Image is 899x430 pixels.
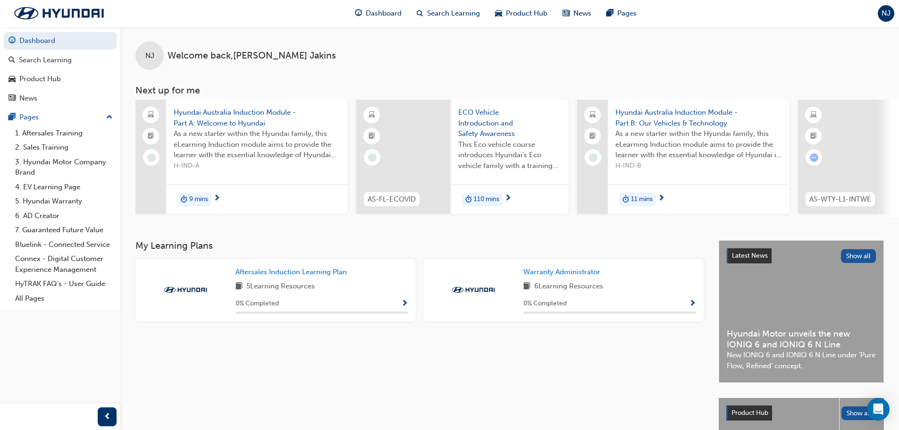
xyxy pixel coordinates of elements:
a: AS-FL-ECOVIDECO Vehicle Introduction and Safety AwarenessThis Eco vehicle course introduces Hyund... [356,100,569,214]
a: Product HubShow all [726,405,876,421]
a: search-iconSearch Learning [409,4,487,23]
button: Show all [841,406,877,420]
span: As a new starter within the Hyundai family, this eLearning Induction module aims to provide the l... [174,128,340,160]
span: NJ [882,8,891,19]
a: car-iconProduct Hub [487,4,555,23]
span: Search Learning [427,8,480,19]
a: pages-iconPages [599,4,644,23]
div: News [19,93,37,104]
a: 3. Hyundai Motor Company Brand [11,155,117,180]
span: Hyundai Motor unveils the new IONIQ 6 and IONIQ 6 N Line [727,329,876,350]
a: HyTRAK FAQ's - User Guide [11,277,117,291]
a: All Pages [11,291,117,306]
span: Aftersales Induction Learning Plan [235,268,347,276]
a: Product Hub [4,70,117,88]
span: duration-icon [465,194,472,206]
span: As a new starter within the Hyundai family, this eLearning Induction module aims to provide the l... [615,128,782,160]
span: Dashboard [366,8,402,19]
span: Show Progress [689,300,696,308]
span: next-icon [504,194,512,203]
span: 5 Learning Resources [246,281,315,293]
span: learningResourceType_ELEARNING-icon [810,109,817,121]
a: 1. Aftersales Training [11,126,117,141]
a: Search Learning [4,51,117,69]
a: 6. AD Creator [11,209,117,223]
a: 2. Sales Training [11,140,117,155]
span: book-icon [235,281,243,293]
button: DashboardSearch LearningProduct HubNews [4,30,117,109]
span: Warranty Administrator [523,268,600,276]
span: 11 mins [631,194,653,205]
span: pages-icon [8,113,16,122]
a: News [4,90,117,107]
div: Search Learning [19,55,72,66]
span: 0 % Completed [523,298,567,309]
a: 5. Hyundai Warranty [11,194,117,209]
a: Aftersales Induction Learning Plan [235,267,351,278]
span: learningResourceType_ELEARNING-icon [369,109,375,121]
button: Pages [4,109,117,126]
span: pages-icon [606,8,613,19]
span: Pages [617,8,637,19]
span: guage-icon [8,37,16,45]
span: AS-FL-ECOVID [368,194,416,205]
span: News [573,8,591,19]
span: guage-icon [355,8,362,19]
div: Open Intercom Messenger [867,398,890,421]
a: Bluelink - Connected Service [11,237,117,252]
span: Hyundai Australia Induction Module - Part A: Welcome to Hyundai [174,107,340,128]
img: Trak [5,3,113,23]
span: New IONIQ 6 and IONIQ 6 N Line under ‘Pure Flow, Refined’ concept. [727,350,876,371]
span: laptop-icon [589,109,596,121]
h3: My Learning Plans [135,240,704,251]
a: 7. Guaranteed Future Value [11,223,117,237]
span: duration-icon [181,194,187,206]
span: NJ [145,51,154,61]
span: AS-WTY-L1-INTWE [809,194,871,205]
span: news-icon [8,94,16,103]
span: up-icon [106,111,113,124]
span: next-icon [213,194,220,203]
span: 110 mins [474,194,499,205]
a: Latest NewsShow all [727,248,876,263]
span: 6 Learning Resources [534,281,603,293]
a: Latest NewsShow allHyundai Motor unveils the new IONIQ 6 and IONIQ 6 N LineNew IONIQ 6 and IONIQ ... [719,240,884,383]
span: Product Hub [731,409,768,417]
button: NJ [878,5,894,22]
a: Dashboard [4,32,117,50]
img: Trak [160,285,211,295]
img: Trak [447,285,499,295]
span: H-IND-A [174,160,340,171]
a: Warranty Administrator [523,267,604,278]
a: Hyundai Australia Induction Module - Part B: Our Vehicles & TechnologyAs a new starter within the... [577,100,790,214]
span: learningRecordVerb_ATTEMPT-icon [810,153,818,162]
a: Hyundai Australia Induction Module - Part A: Welcome to HyundaiAs a new starter within the Hyunda... [135,100,348,214]
a: guage-iconDashboard [347,4,409,23]
span: H-IND-B [615,160,782,171]
a: news-iconNews [555,4,599,23]
span: learningRecordVerb_NONE-icon [368,153,377,162]
span: This Eco vehicle course introduces Hyundai's Eco vehicle family with a training video presentatio... [458,139,561,171]
span: Hyundai Australia Induction Module - Part B: Our Vehicles & Technology [615,107,782,128]
span: booktick-icon [810,130,817,143]
span: 9 mins [189,194,208,205]
span: booktick-icon [589,130,596,143]
span: news-icon [563,8,570,19]
span: next-icon [658,194,665,203]
a: 4. EV Learning Page [11,180,117,194]
span: Welcome back , [PERSON_NAME] Jakins [168,51,336,61]
span: duration-icon [622,194,629,206]
button: Show all [841,249,876,263]
span: search-icon [417,8,423,19]
span: Show Progress [401,300,408,308]
span: laptop-icon [148,109,154,121]
button: Show Progress [689,298,696,310]
span: car-icon [495,8,502,19]
span: booktick-icon [148,130,154,143]
span: car-icon [8,75,16,84]
span: search-icon [8,56,15,65]
span: 0 % Completed [235,298,279,309]
span: learningRecordVerb_NONE-icon [589,153,597,162]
